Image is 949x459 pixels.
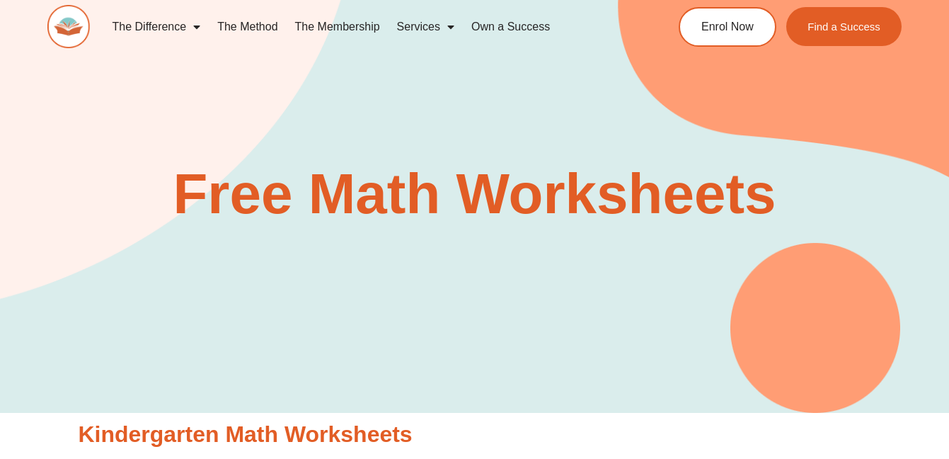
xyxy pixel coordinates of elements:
a: Find a Success [786,7,902,46]
nav: Menu [104,11,630,43]
span: Find a Success [807,21,880,32]
a: The Method [209,11,286,43]
h2: Free Math Worksheets [71,166,878,222]
a: Services [389,11,463,43]
h2: Kindergarten Math Worksheets [79,420,871,450]
a: Own a Success [463,11,558,43]
a: Enrol Now [679,7,776,47]
span: Enrol Now [701,21,754,33]
a: The Membership [287,11,389,43]
a: The Difference [104,11,209,43]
